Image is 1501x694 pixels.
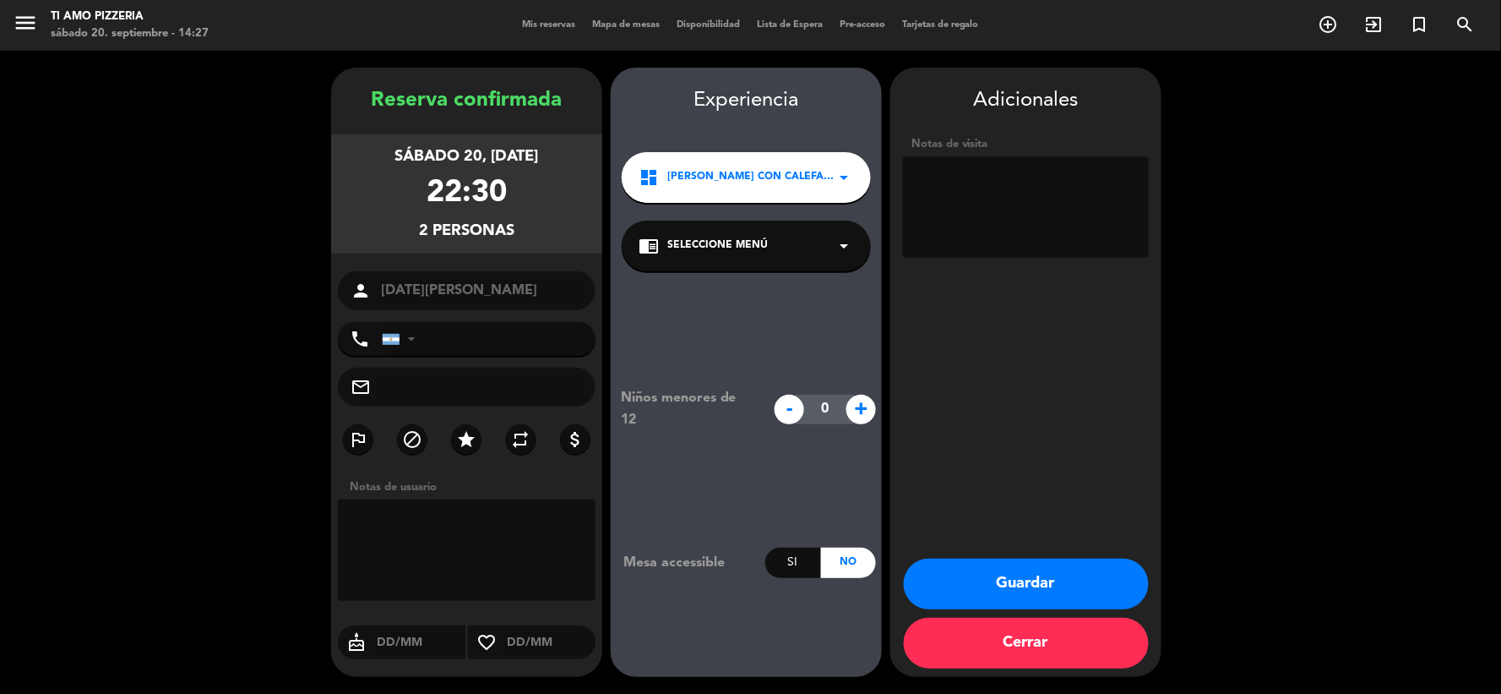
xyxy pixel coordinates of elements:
[402,429,422,450] i: block
[338,632,375,653] i: cake
[894,20,987,30] span: Tarjetas de regalo
[13,10,38,36] i: menu
[608,387,766,431] div: Niños menores de 12
[903,85,1149,117] div: Adicionales
[639,167,659,188] i: dashboard
[375,632,465,653] input: DD/MM
[611,85,882,117] div: Experiencia
[348,429,368,450] i: outlined_flag
[331,85,602,117] div: Reserva confirmada
[904,618,1149,669] button: Cerrar
[765,548,820,578] div: Si
[456,429,476,450] i: star
[1455,14,1476,35] i: search
[821,548,876,578] div: No
[904,559,1149,609] button: Guardar
[511,429,531,450] i: repeat
[395,145,539,169] div: sábado 20, [DATE]
[51,25,209,42] div: sábado 20. septiembre - 14:27
[419,219,514,243] div: 2 personas
[639,236,659,256] i: chrome_reader_mode
[831,20,894,30] span: Pre-acceso
[350,329,370,349] i: phone
[668,20,748,30] span: Disponibilidad
[383,323,421,355] div: Argentina: +54
[427,169,507,219] div: 22:30
[51,8,209,25] div: TI AMO PIZZERIA
[505,632,596,653] input: DD/MM
[13,10,38,41] button: menu
[834,167,854,188] i: arrow_drop_down
[468,632,505,653] i: favorite_border
[846,395,876,424] span: +
[611,552,765,574] div: Mesa accessible
[584,20,668,30] span: Mapa de mesas
[775,395,804,424] span: -
[1319,14,1339,35] i: add_circle_outline
[1364,14,1384,35] i: exit_to_app
[351,377,371,397] i: mail_outline
[667,169,834,186] span: [PERSON_NAME] CON CALEFACCION
[514,20,584,30] span: Mis reservas
[667,238,768,254] span: Seleccione Menú
[834,236,854,256] i: arrow_drop_down
[903,135,1149,153] div: Notas de visita
[351,281,371,301] i: person
[341,478,602,496] div: Notas de usuario
[1410,14,1430,35] i: turned_in_not
[748,20,831,30] span: Lista de Espera
[565,429,585,450] i: attach_money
